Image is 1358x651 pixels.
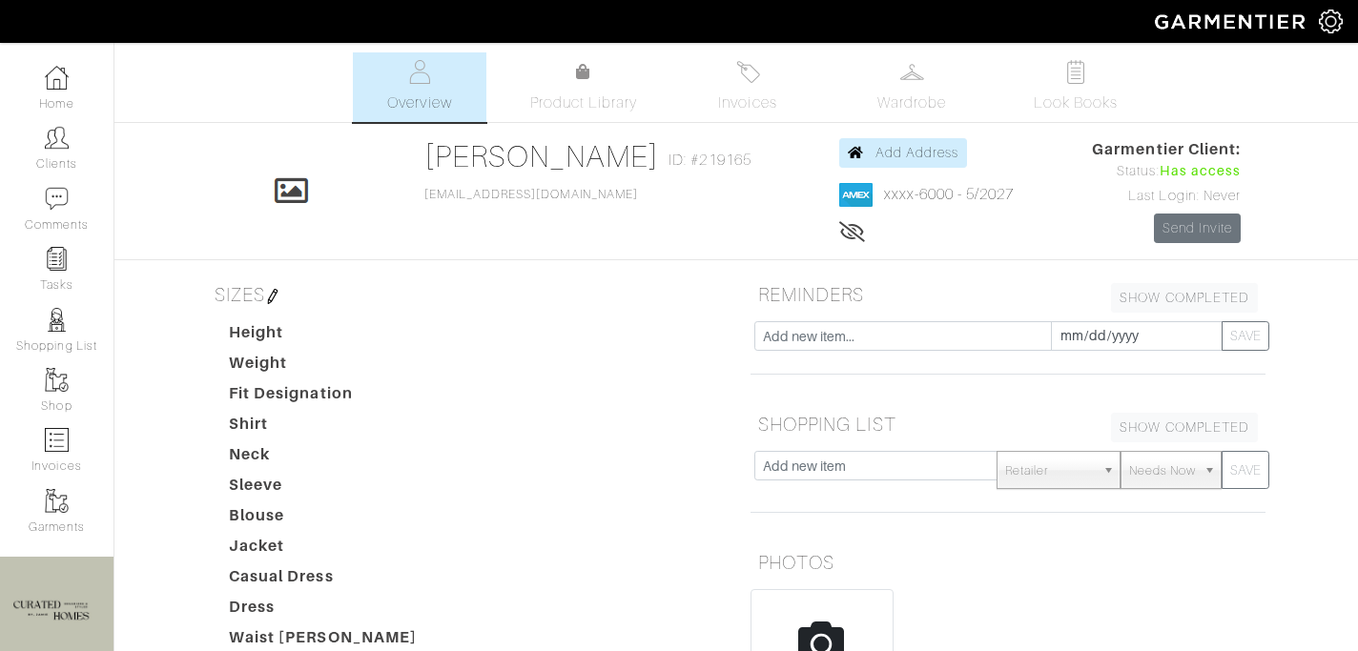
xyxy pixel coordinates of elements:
button: SAVE [1222,321,1269,351]
a: Add Address [839,138,968,168]
dt: Shirt [215,413,432,443]
input: Add new item [754,451,998,480]
h5: SHOPPING LIST [751,405,1265,443]
dt: Sleeve [215,474,432,504]
span: Garmentier Client: [1092,138,1241,161]
span: Invoices [718,92,776,114]
img: garmentier-logo-header-white-b43fb05a5012e4ada735d5af1a66efaba907eab6374d6393d1fbf88cb4ef424d.png [1145,5,1319,38]
img: wardrobe-487a4870c1b7c33e795ec22d11cfc2ed9d08956e64fb3008fe2437562e282088.svg [900,60,924,84]
a: Wardrobe [845,52,978,122]
img: basicinfo-40fd8af6dae0f16599ec9e87c0ef1c0a1fdea2edbe929e3d69a839185d80c458.svg [408,60,432,84]
span: Product Library [530,92,638,114]
img: american_express-1200034d2e149cdf2cc7894a33a747db654cf6f8355cb502592f1d228b2ac700.png [839,183,873,207]
span: Has access [1160,161,1242,182]
dt: Fit Designation [215,382,432,413]
span: ID: #219165 [669,149,751,172]
a: Send Invite [1154,214,1242,243]
h5: SIZES [207,275,722,314]
img: garments-icon-b7da505a4dc4fd61783c78ac3ca0ef83fa9d6f193b1c9dc38574b1d14d53ca28.png [45,368,69,392]
dt: Height [215,321,432,352]
img: clients-icon-6bae9207a08558b7cb47a8932f037763ab4055f8c8b6bfacd5dc20c3e0201464.png [45,126,69,150]
img: dashboard-icon-dbcd8f5a0b271acd01030246c82b418ddd0df26cd7fceb0bd07c9910d44c42f6.png [45,66,69,90]
dt: Weight [215,352,432,382]
a: SHOW COMPLETED [1111,413,1258,442]
img: orders-icon-0abe47150d42831381b5fb84f609e132dff9fe21cb692f30cb5eec754e2cba89.png [45,428,69,452]
a: SHOW COMPLETED [1111,283,1258,313]
span: Wardrobe [877,92,946,114]
h5: REMINDERS [751,275,1265,314]
a: [PERSON_NAME] [424,139,660,173]
img: stylists-icon-eb353228a002819b7ec25b43dbf5f0378dd9e0616d9560372ff212230b889e62.png [45,308,69,332]
button: SAVE [1222,451,1269,489]
span: Overview [387,92,451,114]
img: todo-9ac3debb85659649dc8f770b8b6100bb5dab4b48dedcbae339e5042a72dfd3cc.svg [1064,60,1088,84]
input: Add new item... [754,321,1052,351]
img: comment-icon-a0a6a9ef722e966f86d9cbdc48e553b5cf19dbc54f86b18d962a5391bc8f6eb6.png [45,187,69,211]
div: Status: [1092,161,1241,182]
dt: Neck [215,443,432,474]
span: Look Books [1034,92,1119,114]
img: gear-icon-white-bd11855cb880d31180b6d7d6211b90ccbf57a29d726f0c71d8c61bd08dd39cc2.png [1319,10,1343,33]
h5: PHOTOS [751,543,1265,581]
div: Last Login: Never [1092,186,1241,207]
a: xxxx-6000 - 5/2027 [884,186,1015,203]
dt: Jacket [215,535,432,565]
dt: Casual Dress [215,565,432,596]
span: Needs Now [1129,452,1196,490]
img: reminder-icon-8004d30b9f0a5d33ae49ab947aed9ed385cf756f9e5892f1edd6e32f2345188e.png [45,247,69,271]
img: orders-27d20c2124de7fd6de4e0e44c1d41de31381a507db9b33961299e4e07d508b8c.svg [736,60,760,84]
span: Retailer [1005,452,1095,490]
img: pen-cf24a1663064a2ec1b9c1bd2387e9de7a2fa800b781884d57f21acf72779bad2.png [265,289,280,304]
dt: Blouse [215,504,432,535]
a: Look Books [1009,52,1142,122]
a: Invoices [681,52,814,122]
a: Product Library [517,61,650,114]
a: [EMAIL_ADDRESS][DOMAIN_NAME] [424,188,638,201]
span: Add Address [875,145,959,160]
dt: Dress [215,596,432,626]
img: garments-icon-b7da505a4dc4fd61783c78ac3ca0ef83fa9d6f193b1c9dc38574b1d14d53ca28.png [45,489,69,513]
a: Overview [353,52,486,122]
